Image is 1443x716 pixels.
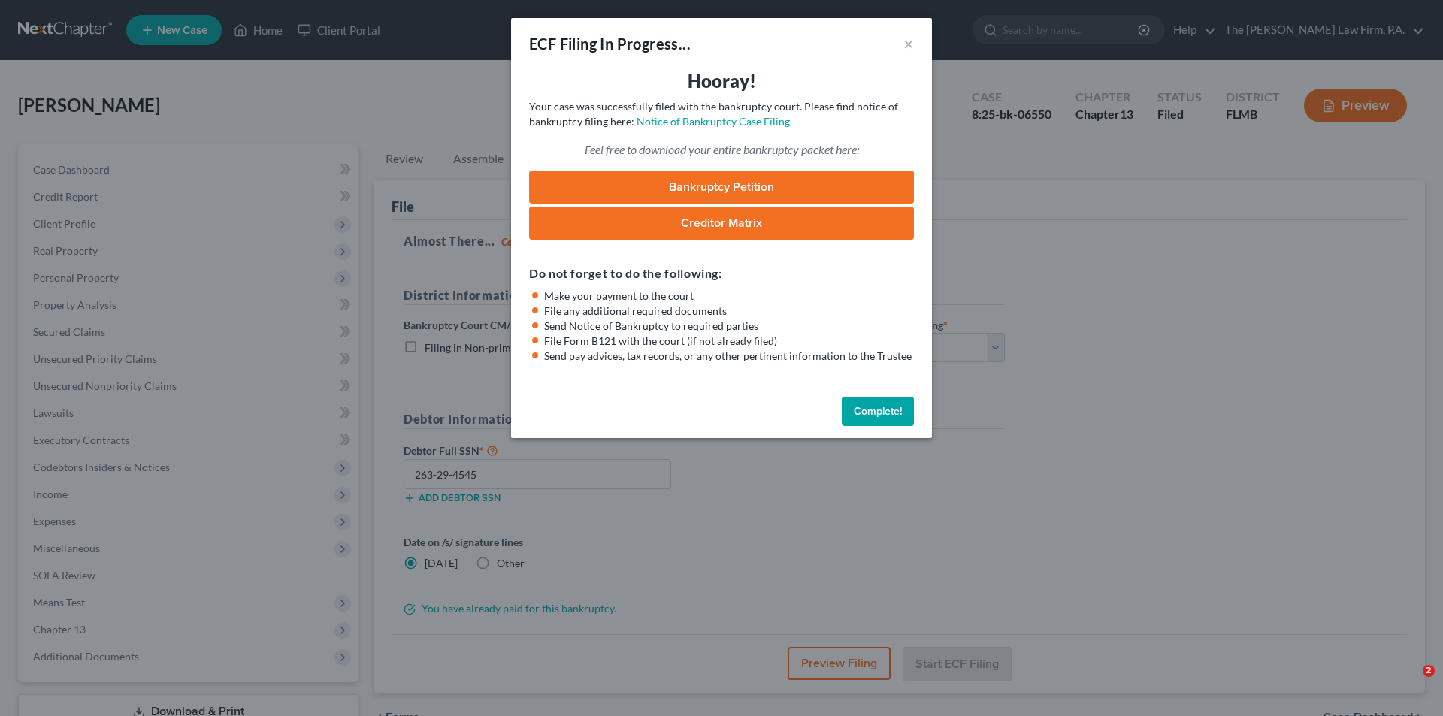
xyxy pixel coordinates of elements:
[903,35,914,53] button: ×
[544,334,914,349] li: File Form B121 with the court (if not already filed)
[529,100,898,128] span: Your case was successfully filed with the bankruptcy court. Please find notice of bankruptcy fili...
[544,319,914,334] li: Send Notice of Bankruptcy to required parties
[529,69,914,93] h3: Hooray!
[842,397,914,427] button: Complete!
[544,349,914,364] li: Send pay advices, tax records, or any other pertinent information to the Trustee
[529,171,914,204] a: Bankruptcy Petition
[544,289,914,304] li: Make your payment to the court
[529,33,691,54] div: ECF Filing In Progress...
[637,115,790,128] a: Notice of Bankruptcy Case Filing
[1392,665,1428,701] iframe: Intercom live chat
[544,304,914,319] li: File any additional required documents
[529,141,914,159] p: Feel free to download your entire bankruptcy packet here:
[529,264,914,282] h5: Do not forget to do the following:
[1423,665,1435,677] span: 2
[529,207,914,240] a: Creditor Matrix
